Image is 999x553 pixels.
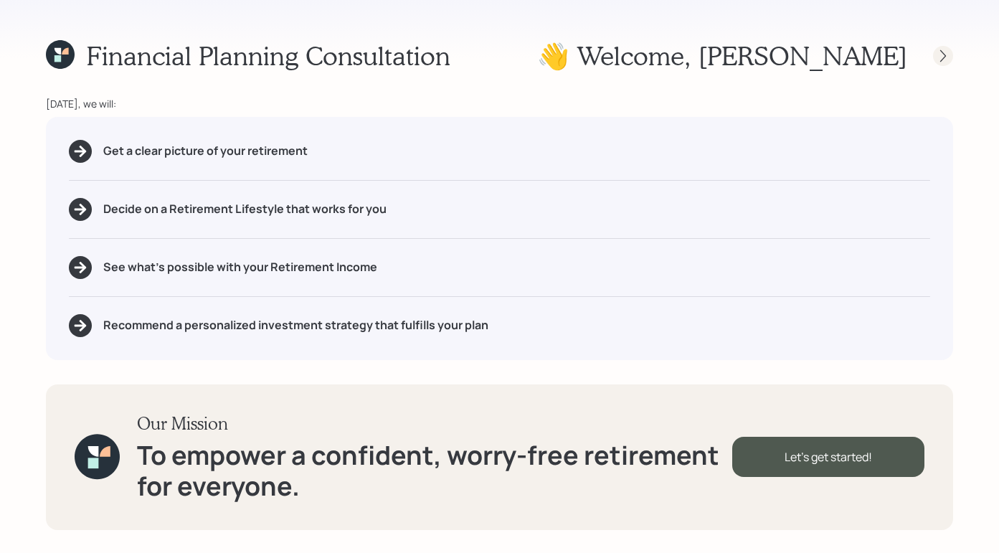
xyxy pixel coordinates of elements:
[103,260,377,274] h5: See what's possible with your Retirement Income
[86,40,450,71] h1: Financial Planning Consultation
[103,144,308,158] h5: Get a clear picture of your retirement
[732,437,924,477] div: Let's get started!
[103,202,387,216] h5: Decide on a Retirement Lifestyle that works for you
[137,413,732,434] h3: Our Mission
[537,40,907,71] h1: 👋 Welcome , [PERSON_NAME]
[103,318,488,332] h5: Recommend a personalized investment strategy that fulfills your plan
[46,96,953,111] div: [DATE], we will:
[137,440,732,501] h1: To empower a confident, worry-free retirement for everyone.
